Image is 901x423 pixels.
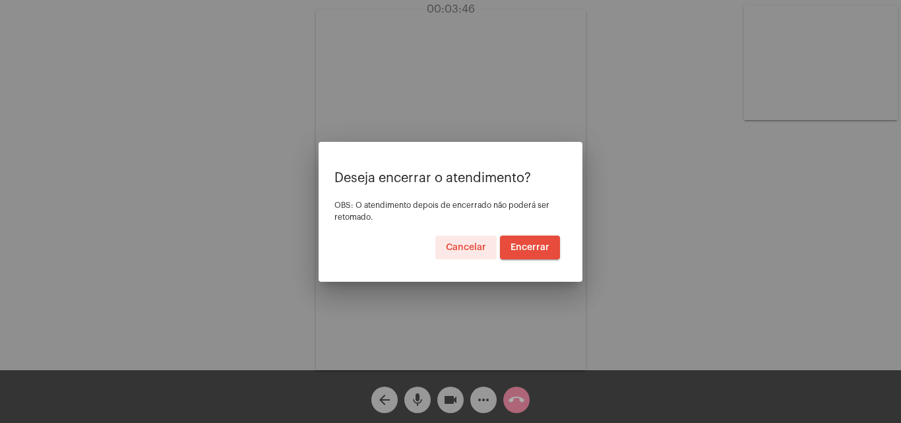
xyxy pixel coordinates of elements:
[511,243,549,252] span: Encerrar
[435,236,497,259] button: Cancelar
[334,201,549,221] span: OBS: O atendimento depois de encerrado não poderá ser retomado.
[500,236,560,259] button: Encerrar
[446,243,486,252] span: Cancelar
[334,171,567,185] p: Deseja encerrar o atendimento?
